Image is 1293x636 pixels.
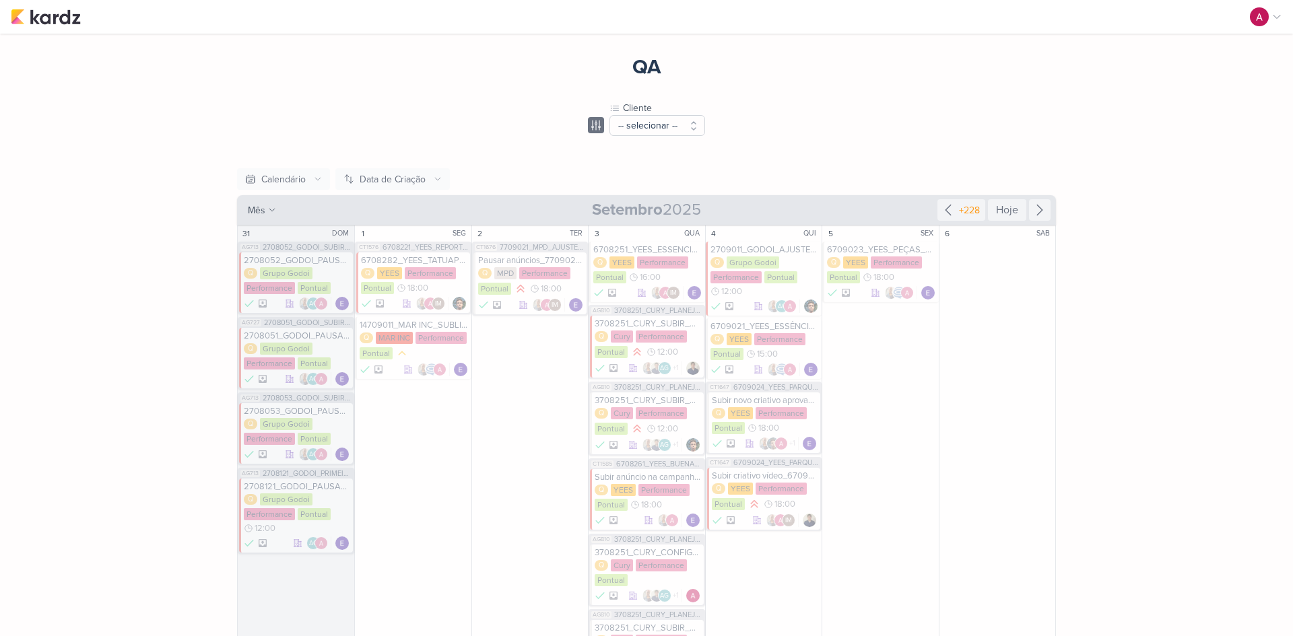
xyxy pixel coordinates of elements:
img: Levy Pessoa [650,361,663,375]
div: Colaboradores: Iara Santos, Aline Gimenez Graciano, Alessandra Gomes [298,297,331,310]
div: Arquivado [609,364,618,372]
div: Prioridade Média [395,347,409,360]
span: 16:00 [640,273,661,282]
img: Alessandra Gomes [1250,7,1269,26]
div: Q [595,560,608,571]
div: YEES [727,333,752,345]
div: Colaboradores: Iara Santos, Aline Gimenez Graciano, Alessandra Gomes [298,448,331,461]
p: AG [778,304,787,310]
img: Eduardo Quaresma [803,437,816,450]
img: Levy Pessoa [803,514,816,527]
div: Pontual [595,346,628,358]
p: IM [435,301,442,308]
img: Caroline Traven De Andrade [892,286,906,299]
span: +1 [671,439,679,450]
div: Colaboradores: Iara Santos, Alessandra Gomes, Isabella Machado Guimarães [766,514,799,527]
p: AG [309,452,318,458]
img: Iara Santos [642,438,655,452]
div: Grupo Godoi [260,418,312,430]
div: SEG [453,228,470,239]
p: IM [552,302,558,309]
img: Alessandra Gomes [665,514,679,527]
div: 6708282_YEES_TATUAPÉ_AJUSTE_SEGMENTAÇÃO_META_ADS [361,255,467,266]
img: Eduardo Quaresma [335,297,349,310]
div: Pontual [478,283,511,295]
span: 3708251_CURY_PLANEJAMENTO_DIA"C"_SP [614,307,702,314]
span: 2708121_GODOI_PRIMEIRO_LUGAR_ENEM_VITAL [263,470,352,477]
div: Pontual [360,347,393,359]
div: Performance [405,267,456,279]
p: AG [660,442,669,449]
div: QUA [684,228,704,239]
div: YEES [609,256,634,269]
div: 2 [473,227,487,240]
div: Q [360,332,373,343]
span: 18:00 [774,499,795,509]
img: Alessandra Gomes [540,298,554,312]
div: Calendário [261,172,306,186]
div: FEITO [593,286,604,299]
div: FEITO [710,299,721,313]
button: Data de Criação [335,168,450,190]
img: Nelito Junior [453,297,466,310]
div: FEITO [244,448,255,461]
span: 12:00 [721,287,742,296]
div: Colaboradores: Aline Gimenez Graciano, Alessandra Gomes [306,536,331,550]
div: Arquivado [259,539,267,547]
div: Colaboradores: Iara Santos, Aline Gimenez Graciano, Alessandra Gomes [298,372,331,386]
img: Iara Santos [651,286,664,299]
div: Q [478,268,492,279]
div: Colaboradores: Iara Santos, Levy Pessoa, Aline Gimenez Graciano, Alessandra Gomes [642,438,682,452]
div: FEITO [361,297,372,310]
img: Levy Pessoa [650,438,663,452]
img: Alessandra Gomes [900,286,914,299]
img: Iara Santos [884,286,898,299]
img: Iara Santos [657,514,671,527]
span: 12:00 [657,347,678,357]
span: CT1647 [708,459,731,466]
div: +228 [956,203,983,217]
div: Responsável: Eduardo Quaresma [335,448,349,461]
div: Performance [756,483,807,495]
div: Arquivado [376,299,384,308]
div: Q [361,268,374,279]
div: Pontual [595,574,628,586]
div: Aline Gimenez Graciano [658,438,671,452]
div: Prioridade Alta [748,497,761,511]
div: FEITO [244,536,255,550]
img: Alessandra Gomes [314,372,328,386]
img: Iara Santos [758,437,772,450]
img: Alessandra Gomes [783,299,797,313]
div: Pontual [298,357,331,369]
div: Responsável: Levy Pessoa [803,514,816,527]
img: Eduardo Quaresma [335,536,349,550]
div: Q [595,485,608,495]
div: Arquivado [259,299,267,308]
div: Pontual [712,422,745,434]
img: Nelito Junior [766,437,780,450]
div: Responsável: Nelito Junior [453,297,466,310]
div: YEES [728,407,753,419]
div: FEITO [712,437,723,450]
img: Iara Santos [298,448,312,461]
div: Pontual [827,271,860,283]
img: Alessandra Gomes [659,286,672,299]
span: 6708221_YEES_REPORT_QUINZENAL_MARKETING_26.08 [383,244,468,251]
img: Iara Santos [417,363,430,376]
div: Performance [638,484,690,496]
div: Prioridade Alta [630,422,644,435]
div: Prioridade Alta [630,345,644,359]
div: MAR INC [376,332,413,344]
div: Q [595,408,608,419]
div: Performance [636,330,687,343]
div: Q [593,257,607,268]
div: Responsável: Eduardo Quaresma [921,286,935,299]
div: Grupo Godoi [727,256,779,269]
img: Iara Santos [298,297,312,310]
div: Grupo Godoi [260,267,312,279]
div: Responsável: Eduardo Quaresma [335,372,349,386]
div: Pontual [298,433,331,445]
img: Eduardo Quaresma [688,286,701,299]
div: Cliente [623,101,705,115]
img: Caroline Traven De Andrade [775,363,789,376]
